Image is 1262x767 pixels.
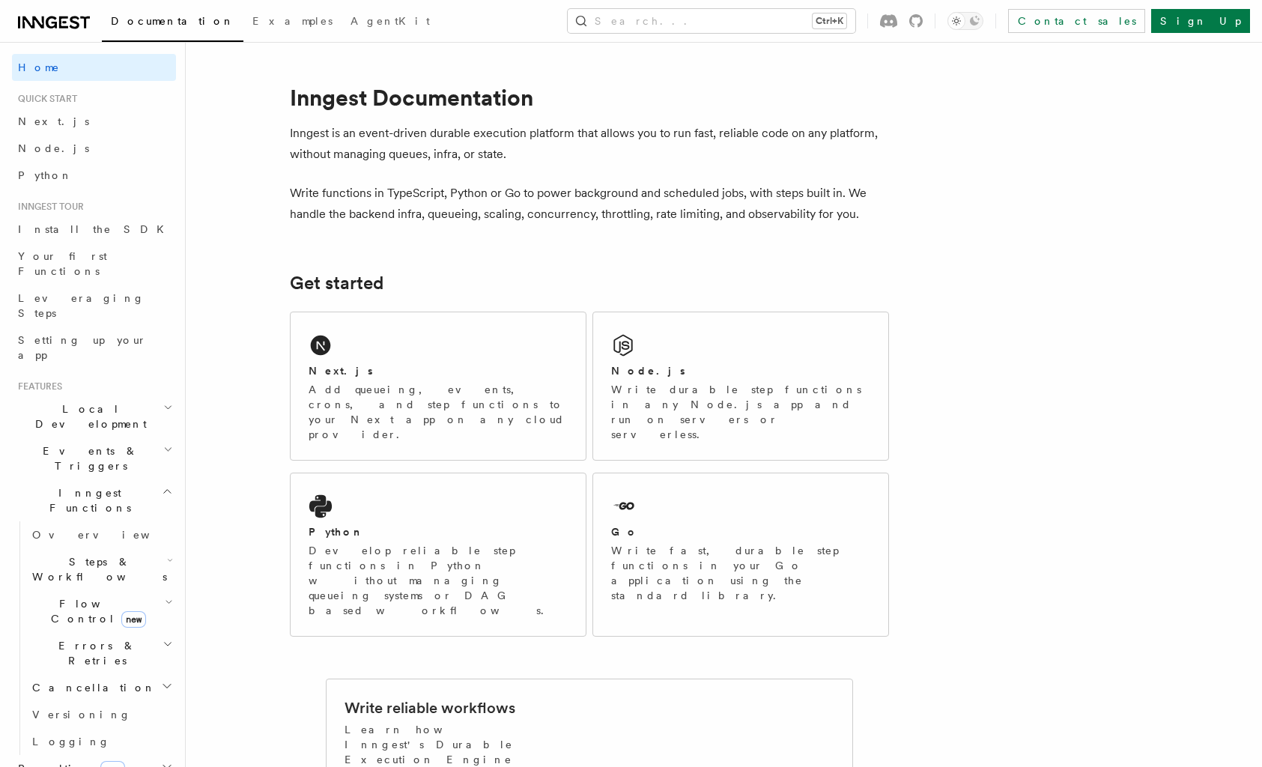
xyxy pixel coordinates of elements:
[26,728,176,755] a: Logging
[290,273,383,294] a: Get started
[32,709,131,721] span: Versioning
[1008,9,1145,33] a: Contact sales
[12,327,176,369] a: Setting up your app
[12,479,176,521] button: Inngest Functions
[252,15,333,27] span: Examples
[611,524,638,539] h2: Go
[1151,9,1250,33] a: Sign Up
[26,554,167,584] span: Steps & Workflows
[18,292,145,319] span: Leveraging Steps
[12,437,176,479] button: Events & Triggers
[12,485,162,515] span: Inngest Functions
[243,4,342,40] a: Examples
[290,473,586,637] a: PythonDevelop reliable step functions in Python without managing queueing systems or DAG based wo...
[26,521,176,548] a: Overview
[26,638,163,668] span: Errors & Retries
[12,201,84,213] span: Inngest tour
[26,701,176,728] a: Versioning
[32,736,110,748] span: Logging
[26,632,176,674] button: Errors & Retries
[12,521,176,755] div: Inngest Functions
[290,84,889,111] h1: Inngest Documentation
[12,162,176,189] a: Python
[611,382,870,442] p: Write durable step functions in any Node.js app and run on servers or serverless.
[290,183,889,225] p: Write functions in TypeScript, Python or Go to power background and scheduled jobs, with steps bu...
[18,115,89,127] span: Next.js
[345,697,515,718] h2: Write reliable workflows
[12,395,176,437] button: Local Development
[611,543,870,603] p: Write fast, durable step functions in your Go application using the standard library.
[290,123,889,165] p: Inngest is an event-driven durable execution platform that allows you to run fast, reliable code ...
[12,135,176,162] a: Node.js
[12,401,163,431] span: Local Development
[26,590,176,632] button: Flow Controlnew
[26,596,165,626] span: Flow Control
[12,243,176,285] a: Your first Functions
[592,312,889,461] a: Node.jsWrite durable step functions in any Node.js app and run on servers or serverless.
[568,9,855,33] button: Search...Ctrl+K
[12,54,176,81] a: Home
[111,15,234,27] span: Documentation
[309,363,373,378] h2: Next.js
[12,93,77,105] span: Quick start
[18,250,107,277] span: Your first Functions
[121,611,146,628] span: new
[309,543,568,618] p: Develop reliable step functions in Python without managing queueing systems or DAG based workflows.
[32,529,186,541] span: Overview
[12,381,62,392] span: Features
[342,4,439,40] a: AgentKit
[813,13,846,28] kbd: Ctrl+K
[12,108,176,135] a: Next.js
[351,15,430,27] span: AgentKit
[26,674,176,701] button: Cancellation
[592,473,889,637] a: GoWrite fast, durable step functions in your Go application using the standard library.
[18,334,147,361] span: Setting up your app
[18,60,60,75] span: Home
[12,443,163,473] span: Events & Triggers
[947,12,983,30] button: Toggle dark mode
[290,312,586,461] a: Next.jsAdd queueing, events, crons, and step functions to your Next app on any cloud provider.
[309,382,568,442] p: Add queueing, events, crons, and step functions to your Next app on any cloud provider.
[12,285,176,327] a: Leveraging Steps
[18,223,173,235] span: Install the SDK
[26,680,156,695] span: Cancellation
[18,169,73,181] span: Python
[18,142,89,154] span: Node.js
[102,4,243,42] a: Documentation
[309,524,364,539] h2: Python
[12,216,176,243] a: Install the SDK
[26,548,176,590] button: Steps & Workflows
[611,363,685,378] h2: Node.js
